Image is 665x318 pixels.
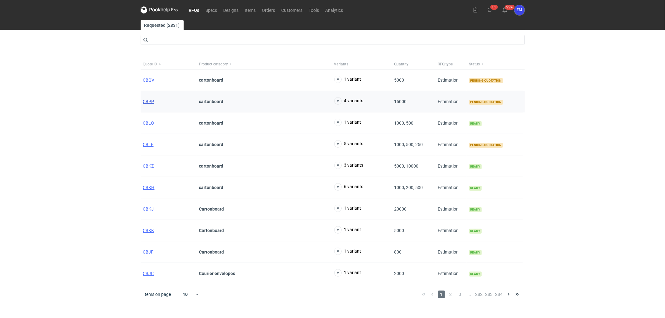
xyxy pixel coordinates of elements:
[447,291,454,298] span: 2
[436,177,467,198] div: Estimation
[199,164,224,168] strong: cartonboard
[203,6,220,14] a: Specs
[175,290,195,299] div: 10
[438,291,445,298] span: 1
[306,6,322,14] a: Tools
[466,291,473,298] span: ...
[143,78,155,83] a: CBQV
[436,241,467,263] div: Estimation
[469,207,482,212] span: Ready
[186,6,203,14] a: RFQs
[220,6,242,14] a: Designs
[469,229,482,234] span: Ready
[197,59,332,69] button: Product category
[469,143,503,148] span: Pending quotation
[334,183,364,191] button: 6 variants
[394,271,404,276] span: 2000
[469,272,482,277] span: Ready
[394,164,419,168] span: 5000, 10000
[334,162,364,169] button: 3 variants
[141,20,184,30] a: Requested (2831)
[436,263,467,284] div: Estimation
[394,206,407,211] span: 20000
[438,62,453,67] span: RFQ type
[394,62,409,67] span: Quantity
[143,164,154,168] a: CBKZ
[143,121,154,126] a: CBLO
[199,228,224,233] strong: Cartonboard
[143,62,157,67] span: Quote ID
[199,185,224,190] strong: cartonboard
[514,5,525,15] button: EM
[457,291,464,298] span: 3
[334,140,364,148] button: 5 variants
[322,6,346,14] a: Analytics
[141,6,178,14] svg: Packhelp Pro
[334,269,361,277] button: 1 variant
[436,198,467,220] div: Estimation
[141,59,197,69] button: Quote ID
[199,142,224,147] strong: cartonboard
[199,121,224,126] strong: cartonboard
[436,69,467,91] div: Estimation
[469,100,503,105] span: Pending quotation
[436,112,467,134] div: Estimation
[143,206,154,211] a: CBKJ
[199,206,224,211] strong: Cartonboard
[334,226,361,234] button: 1 variant
[242,6,259,14] a: Items
[394,228,404,233] span: 5000
[469,62,480,67] span: Status
[334,119,361,126] button: 1 variant
[278,6,306,14] a: Customers
[199,78,224,83] strong: cartonboard
[199,62,228,67] span: Product category
[495,291,503,298] span: 284
[469,121,482,126] span: Ready
[485,5,495,15] button: 11
[143,185,155,190] a: CBKH
[394,99,407,104] span: 15000
[394,78,404,83] span: 5000
[436,91,467,112] div: Estimation
[259,6,278,14] a: Orders
[436,220,467,241] div: Estimation
[394,185,423,190] span: 1000, 200, 500
[143,142,154,147] a: CBLF
[469,78,503,83] span: Pending quotation
[467,59,523,69] button: Status
[436,134,467,155] div: Estimation
[394,249,402,254] span: 800
[469,186,482,191] span: Ready
[475,291,483,298] span: 282
[394,142,423,147] span: 1000, 500, 250
[199,249,224,254] strong: Cartonboard
[334,205,361,212] button: 1 variant
[143,99,154,104] a: CBPP
[485,291,493,298] span: 283
[334,62,349,67] span: Variants
[514,5,525,15] div: Ewelina Macek
[469,164,482,169] span: Ready
[469,250,482,255] span: Ready
[143,271,154,276] a: CBJC
[334,76,361,83] button: 1 variant
[500,5,510,15] button: 99+
[334,97,364,105] button: 4 variants
[144,291,171,297] span: Items on page
[143,228,154,233] a: CBKK
[334,248,361,255] button: 1 variant
[143,249,154,254] a: CBJF
[199,271,235,276] strong: Courier envelopes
